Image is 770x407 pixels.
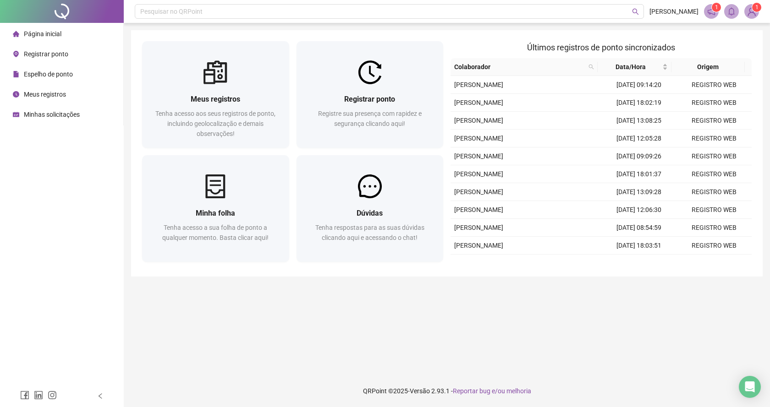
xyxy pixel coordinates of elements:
span: Versão [410,387,430,395]
td: REGISTRO WEB [676,255,752,272]
td: REGISTRO WEB [676,147,752,165]
td: [DATE] 09:14:20 [601,76,676,94]
span: [PERSON_NAME] [454,206,503,213]
td: REGISTRO WEB [676,112,752,130]
td: [DATE] 13:04:44 [601,255,676,272]
span: [PERSON_NAME] [649,6,698,16]
th: Data/Hora [598,58,671,76]
td: [DATE] 18:03:51 [601,237,676,255]
span: instagram [48,391,57,400]
td: [DATE] 12:06:30 [601,201,676,219]
span: [PERSON_NAME] [454,117,503,124]
span: schedule [13,111,19,118]
td: REGISTRO WEB [676,76,752,94]
span: Registrar ponto [24,50,68,58]
div: Open Intercom Messenger [739,376,761,398]
span: Últimos registros de ponto sincronizados [527,43,675,52]
span: 1 [755,4,759,11]
span: linkedin [34,391,43,400]
span: Tenha respostas para as suas dúvidas clicando aqui e acessando o chat! [315,224,424,241]
span: [PERSON_NAME] [454,188,503,195]
span: Registre sua presença com rapidez e segurança clicando aqui! [318,110,422,127]
a: Minha folhaTenha acesso a sua folha de ponto a qualquer momento. Basta clicar aqui! [142,155,289,262]
footer: QRPoint © 2025 - 2.93.1 - [124,375,770,407]
td: [DATE] 08:54:59 [601,219,676,237]
span: search [587,60,596,74]
span: [PERSON_NAME] [454,135,503,142]
td: [DATE] 13:09:28 [601,183,676,201]
a: DúvidasTenha respostas para as suas dúvidas clicando aqui e acessando o chat! [297,155,444,262]
span: home [13,31,19,37]
td: REGISTRO WEB [676,237,752,255]
span: Tenha acesso aos seus registros de ponto, incluindo geolocalização e demais observações! [155,110,275,137]
td: [DATE] 13:08:25 [601,112,676,130]
span: Espelho de ponto [24,71,73,78]
span: notification [707,7,715,16]
span: 1 [715,4,718,11]
span: [PERSON_NAME] [454,99,503,106]
span: environment [13,51,19,57]
span: clock-circle [13,91,19,98]
td: REGISTRO WEB [676,183,752,201]
td: REGISTRO WEB [676,130,752,147]
span: Colaborador [454,62,585,72]
span: Minhas solicitações [24,111,80,118]
sup: 1 [712,3,721,12]
td: REGISTRO WEB [676,165,752,183]
img: 84420 [745,5,759,18]
td: [DATE] 12:05:28 [601,130,676,147]
span: Dúvidas [357,209,383,217]
span: Data/Hora [601,62,660,72]
td: REGISTRO WEB [676,219,752,237]
span: Meus registros [24,91,66,98]
span: [PERSON_NAME] [454,152,503,160]
span: Reportar bug e/ou melhoria [453,387,531,395]
td: [DATE] 18:01:37 [601,165,676,183]
td: REGISTRO WEB [676,201,752,219]
span: [PERSON_NAME] [454,242,503,249]
sup: Atualize o seu contato no menu Meus Dados [752,3,761,12]
span: file [13,71,19,77]
span: Registrar ponto [344,95,395,103]
td: REGISTRO WEB [676,94,752,112]
td: [DATE] 09:09:26 [601,147,676,165]
span: bell [727,7,736,16]
th: Origem [671,58,745,76]
span: left [97,393,104,399]
span: Página inicial [24,30,61,38]
span: [PERSON_NAME] [454,81,503,88]
a: Registrar pontoRegistre sua presença com rapidez e segurança clicando aqui! [297,41,444,148]
span: Minha folha [196,209,235,217]
a: Meus registrosTenha acesso aos seus registros de ponto, incluindo geolocalização e demais observa... [142,41,289,148]
span: search [588,64,594,70]
span: Meus registros [191,95,240,103]
span: [PERSON_NAME] [454,224,503,231]
span: Tenha acesso a sua folha de ponto a qualquer momento. Basta clicar aqui! [162,224,269,241]
span: search [632,8,639,15]
span: [PERSON_NAME] [454,170,503,178]
span: facebook [20,391,29,400]
td: [DATE] 18:02:19 [601,94,676,112]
